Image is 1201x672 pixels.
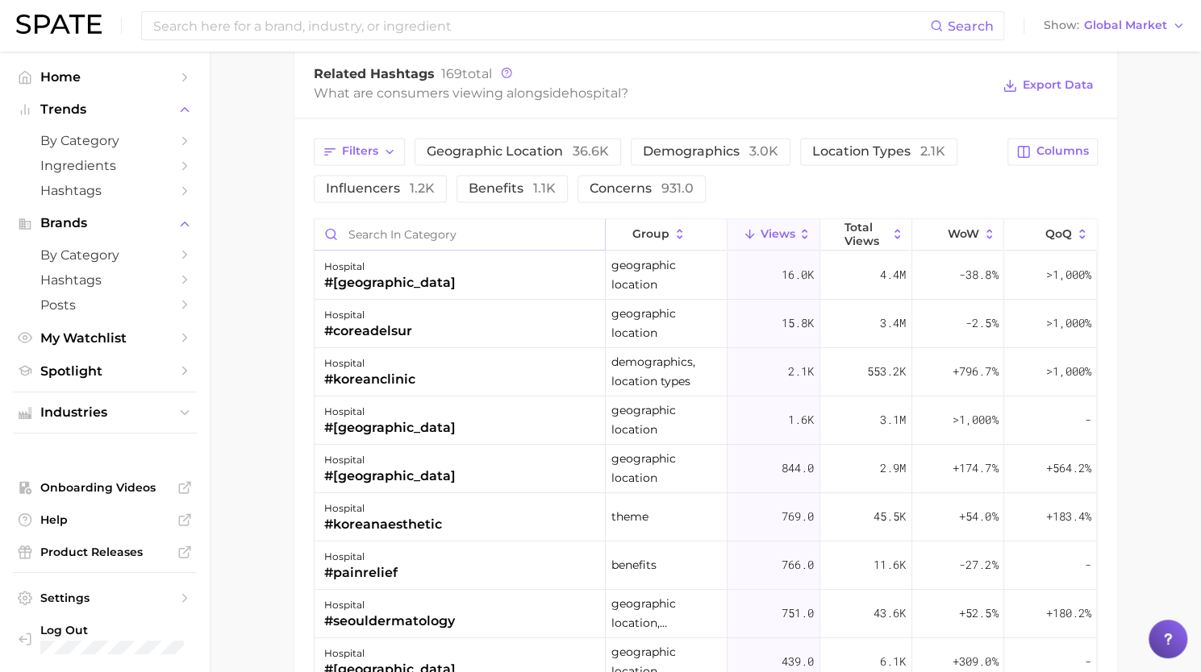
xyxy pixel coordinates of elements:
span: 3.1m [880,410,906,429]
div: #painrelief [324,563,398,583]
span: +564.2% [1045,458,1090,478]
span: Posts [40,297,169,313]
button: hospital#seouldermatologygeographic location, influencers751.043.6k+52.5%+180.2% [315,590,1097,638]
button: Views [728,219,819,251]
button: Brands [13,211,197,235]
span: Search [948,19,994,34]
div: hospital [324,595,455,615]
div: hospital [324,257,456,276]
input: Search in category [315,219,605,250]
span: Export Data [1023,78,1094,92]
span: Hashtags [40,183,169,198]
div: hospital [324,402,456,421]
button: Trends [13,97,197,122]
span: 751.0 [782,604,814,623]
span: Columns [1036,144,1089,158]
div: #coreadelsur [324,321,412,341]
div: hospital [324,499,442,518]
span: >1,000% [1045,267,1090,282]
div: hospital [324,450,456,470]
span: geographic location [611,449,722,487]
span: 2.9m [880,458,906,478]
span: geographic location [427,145,609,158]
a: Spotlight [13,359,197,384]
span: influencers [326,182,435,195]
button: hospital#painreliefbenefits766.011.6k-27.2%- [315,541,1097,590]
a: Posts [13,292,197,317]
a: Hashtags [13,178,197,203]
span: +309.0% [953,652,998,671]
span: Trends [40,102,169,117]
button: hospital#[GEOGRAPHIC_DATA]geographic location1.6k3.1m>1,000%- [315,396,1097,445]
span: Help [40,512,169,527]
span: 844.0 [782,458,814,478]
span: Views [760,227,794,240]
span: 931.0 [661,180,694,196]
div: hospital [324,547,398,566]
a: Help [13,508,197,532]
a: Onboarding Videos [13,475,197,500]
span: -38.8% [959,265,998,284]
span: location types [812,145,945,158]
span: +174.7% [953,458,998,478]
span: Global Market [1084,21,1167,30]
button: hospital#[GEOGRAPHIC_DATA]geographic location844.02.9m+174.7%+564.2% [315,445,1097,493]
button: group [606,219,728,251]
span: -2.5% [965,313,998,333]
span: -27.2% [959,555,998,575]
span: +796.7% [953,362,998,381]
span: by Category [40,247,169,263]
span: 169 [441,66,462,81]
span: benefits [611,555,657,575]
span: demographics, location types [611,352,722,391]
button: hospital#[GEOGRAPHIC_DATA]geographic location16.0k4.4m-38.8%>1,000% [315,251,1097,300]
button: Total Views [820,219,912,251]
span: 439.0 [782,652,814,671]
span: geographic location [611,304,722,342]
span: Show [1044,21,1079,30]
span: 553.2k [867,362,906,381]
span: Brands [40,216,169,230]
span: WoW [948,227,979,240]
button: Export Data [999,74,1097,97]
span: Related Hashtags [314,66,435,81]
span: Total Views [844,221,887,247]
button: Columns [1007,138,1097,165]
a: Home [13,64,197,89]
span: hospital [569,85,621,101]
a: Hashtags [13,268,197,292]
button: Industries [13,400,197,425]
span: +54.0% [959,507,998,526]
button: hospital#koreanclinicdemographics, location types2.1k553.2k+796.7%>1,000% [315,348,1097,396]
a: Settings [13,586,197,610]
button: Filters [314,138,405,165]
button: ShowGlobal Market [1040,15,1189,36]
span: 1.1k [533,180,556,196]
span: 36.6k [573,143,609,159]
span: +183.4% [1045,507,1090,526]
span: 3.4m [880,313,906,333]
span: total [441,66,492,81]
span: 769.0 [782,507,814,526]
span: 4.4m [880,265,906,284]
span: >1,000% [1045,363,1090,379]
span: Onboarding Videos [40,480,169,495]
span: 11.6k [874,555,906,575]
span: 2.1k [788,362,814,381]
span: Ingredients [40,158,169,173]
span: 1.6k [788,410,814,429]
span: 6.1k [880,652,906,671]
span: +52.5% [959,604,998,623]
span: 1.2k [410,180,435,196]
span: benefits [469,182,556,195]
img: SPATE [16,15,102,34]
button: hospital#koreanaesthetictheme769.045.5k+54.0%+183.4% [315,493,1097,541]
span: >1,000% [1045,315,1090,330]
span: Hashtags [40,272,169,288]
button: WoW [912,219,1004,251]
span: demographics [643,145,778,158]
span: >1,000% [953,412,998,427]
span: +180.2% [1045,604,1090,623]
span: Filters [342,144,378,158]
span: geographic location, influencers [611,594,722,633]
